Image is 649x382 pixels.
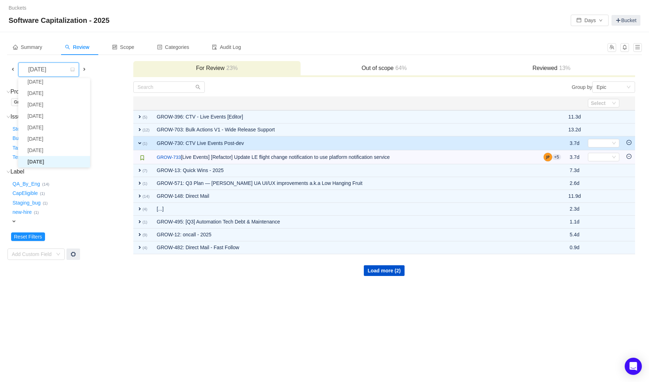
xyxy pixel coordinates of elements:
[304,65,464,72] h3: Out of scope
[157,45,162,50] i: icon: profile
[157,44,189,50] span: Categories
[565,241,584,254] td: 0.9d
[137,167,143,173] span: expand
[40,191,45,196] small: (1)
[157,154,181,161] a: GROW-733
[65,45,70,50] i: icon: search
[11,123,26,135] button: Story
[143,141,148,146] small: (1)
[565,124,584,136] td: 13.2d
[18,156,90,167] li: [DATE]
[626,85,631,90] i: icon: down
[565,110,584,124] td: 11.3d
[133,81,205,93] input: Search
[18,99,90,110] li: [DATE]
[143,246,148,250] small: (4)
[143,233,148,237] small: (9)
[384,81,635,93] div: Group by
[633,43,642,52] button: icon: menu
[153,164,540,177] td: GROW-13: Quick Wins - 2025
[620,43,629,52] button: icon: bell
[626,154,631,159] i: icon: minus-circle
[143,207,148,211] small: (4)
[153,110,540,124] td: GROW-396: CTV - Live Events [Editor]
[596,82,606,92] div: Epic
[11,133,24,144] button: Bug
[612,101,616,106] i: icon: down
[565,203,584,216] td: 2.3d
[143,115,148,119] small: (5)
[6,170,10,174] i: icon: down
[143,128,150,132] small: (12)
[153,136,540,150] td: GROW-730: CTV Live Events Post-dev
[11,197,43,208] button: Staging_bug
[143,194,150,198] small: (14)
[18,87,90,99] li: [DATE]
[18,145,90,156] li: [DATE]
[153,177,540,190] td: GROW-571: Q3 Plan — [PERSON_NAME] UA UI/UX improvements a.k.a Low Hanging Fruit
[626,140,631,145] i: icon: minus-circle
[65,44,89,50] span: Review
[571,15,609,26] button: icon: calendarDaysicon: down
[565,190,584,203] td: 11.9d
[23,63,53,76] div: [DATE]
[18,133,90,145] li: [DATE]
[9,15,114,26] span: Software Capitalization - 2025
[11,152,24,163] button: Test
[11,218,17,224] span: expand
[11,178,42,190] button: QA_By_Eng
[565,228,584,241] td: 5.4d
[11,232,45,241] button: Reset Filters
[195,85,200,90] i: icon: search
[11,207,34,218] button: new-hire
[212,44,241,50] span: Audit Log
[13,44,42,50] span: Summary
[70,67,75,72] i: icon: calendar
[11,188,40,199] button: CapEligible
[6,90,10,94] i: icon: down
[591,100,607,107] div: Select
[56,252,60,257] i: icon: down
[137,219,143,225] span: expand
[34,210,39,215] small: (1)
[42,182,49,186] small: (14)
[471,65,631,72] h3: Reviewed
[137,245,143,250] span: expand
[565,150,584,164] td: 3.7d
[565,177,584,190] td: 2.6d
[6,115,10,119] i: icon: down
[364,265,405,276] button: Load more (2)
[612,155,616,160] i: icon: down
[153,150,540,164] td: [Live Events] [Refactor] Update LE flight change notification to use platform notification service
[143,169,148,173] small: (7)
[558,65,571,71] span: 13%
[18,122,90,133] li: [DATE]
[608,43,616,52] button: icon: team
[625,358,642,375] div: Open Intercom Messenger
[9,5,26,11] a: Buckets
[143,220,148,224] small: (1)
[153,203,540,216] td: [...]
[137,127,143,132] span: expand
[153,190,540,203] td: GROW-148: Direct Mail
[565,164,584,177] td: 7.3d
[137,65,297,72] h3: For Review
[612,141,616,146] i: icon: down
[11,113,133,120] h3: Issue Type
[153,241,540,254] td: GROW-482: Direct Mail - Fast Follow
[18,110,90,122] li: [DATE]
[139,155,145,161] img: 10315
[565,216,584,228] td: 1.1d
[13,45,18,50] i: icon: home
[112,44,134,50] span: Scope
[137,140,143,146] span: expand
[14,100,51,105] strong: Growth-Execution
[153,216,540,228] td: GROW-495: [Q3] Automation Tech Debt & Maintenance
[552,154,561,160] aui-badge: +5
[137,180,143,186] span: expand
[137,206,143,212] span: expand
[43,201,48,205] small: (1)
[137,193,143,199] span: expand
[212,45,217,50] i: icon: audit
[393,65,407,71] span: 64%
